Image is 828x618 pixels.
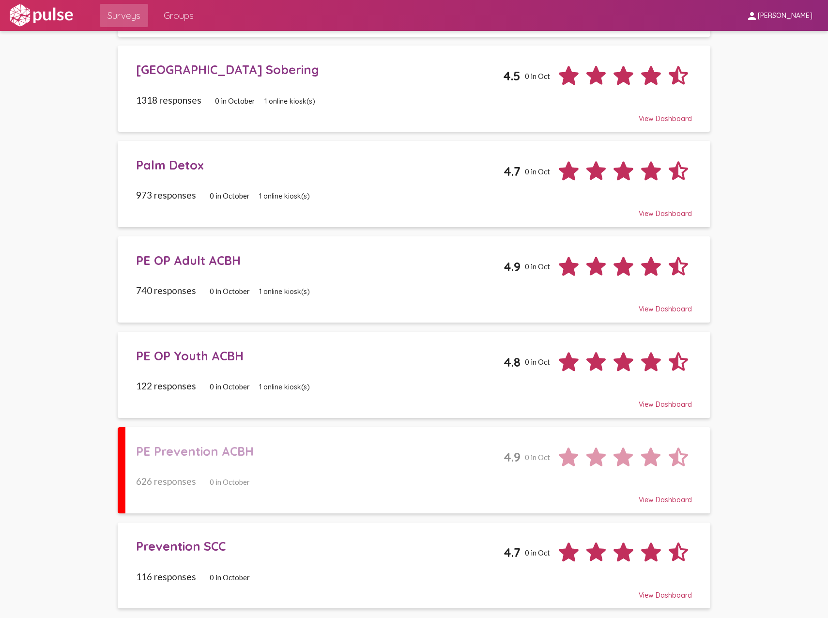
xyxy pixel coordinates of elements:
div: View Dashboard [136,201,692,218]
span: 0 in Oct [525,453,550,462]
a: PE OP Youth ACBH4.80 in Oct122 responses0 in October1 online kiosk(s)View Dashboard [118,332,710,418]
span: 0 in Oct [525,72,550,80]
div: View Dashboard [136,296,692,313]
span: 4.9 [504,449,521,464]
span: 1 online kiosk(s) [259,383,310,391]
div: View Dashboard [136,391,692,409]
a: [GEOGRAPHIC_DATA] Sobering4.50 in Oct1318 responses0 in October1 online kiosk(s)View Dashboard [118,46,710,132]
span: 0 in October [210,191,250,200]
span: Groups [164,7,194,24]
span: 0 in Oct [525,167,550,176]
span: 1 online kiosk(s) [259,192,310,201]
span: 4.7 [504,164,521,179]
span: 1318 responses [136,94,201,106]
a: Surveys [100,4,148,27]
div: [GEOGRAPHIC_DATA] Sobering [136,62,503,77]
span: 740 responses [136,285,196,296]
span: 0 in October [210,573,250,582]
span: 4.9 [504,259,521,274]
span: 0 in Oct [525,357,550,366]
span: 1 online kiosk(s) [259,287,310,296]
a: PE Prevention ACBH4.90 in Oct626 responses0 in OctoberView Dashboard [118,427,710,513]
div: Prevention SCC [136,539,504,554]
mat-icon: person [746,10,758,22]
div: PE Prevention ACBH [136,444,504,459]
div: Palm Detox [136,157,504,172]
div: PE OP Youth ACBH [136,348,504,363]
span: 4.7 [504,545,521,560]
a: Palm Detox4.70 in Oct973 responses0 in October1 online kiosk(s)View Dashboard [118,141,710,227]
span: 0 in Oct [525,548,550,557]
button: [PERSON_NAME] [738,6,820,24]
span: 0 in Oct [525,262,550,271]
div: View Dashboard [136,487,692,504]
span: 0 in October [210,382,250,391]
span: [PERSON_NAME] [758,12,813,20]
a: Groups [156,4,201,27]
span: Surveys [107,7,140,24]
a: PE OP Adult ACBH4.90 in Oct740 responses0 in October1 online kiosk(s)View Dashboard [118,236,710,323]
img: white-logo.svg [8,3,75,28]
span: 0 in October [210,287,250,295]
span: 0 in October [210,478,250,486]
span: 0 in October [215,96,255,105]
span: 973 responses [136,189,196,201]
span: 122 responses [136,380,196,391]
div: PE OP Adult ACBH [136,253,504,268]
span: 4.5 [503,68,521,83]
span: 116 responses [136,571,196,582]
div: View Dashboard [136,106,692,123]
a: Prevention SCC4.70 in Oct116 responses0 in OctoberView Dashboard [118,523,710,609]
div: View Dashboard [136,582,692,600]
span: 626 responses [136,476,196,487]
span: 1 online kiosk(s) [264,97,315,106]
span: 4.8 [504,355,521,370]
